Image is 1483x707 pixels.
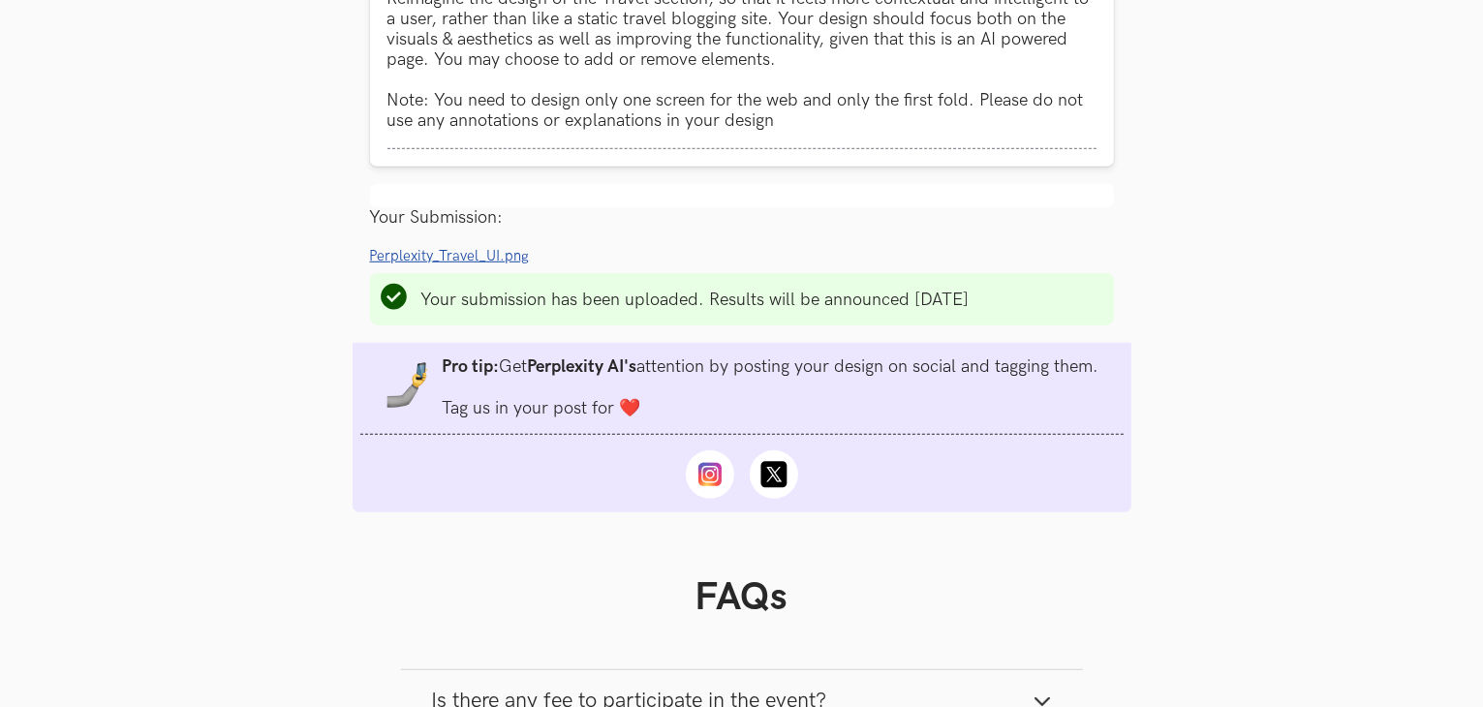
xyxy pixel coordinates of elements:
span: Perplexity_Travel_UI.png [370,248,530,264]
h1: FAQs [401,574,1083,621]
strong: Perplexity AI's [528,356,637,377]
img: mobile-in-hand.png [385,362,431,409]
a: Perplexity_Travel_UI.png [370,245,541,265]
li: Get attention by posting your design on social and tagging them. Tag us in your post for ❤️ [443,356,1099,418]
strong: Pro tip: [443,356,500,377]
li: Your submission has been uploaded. Results will be announced [DATE] [421,290,970,310]
div: Your Submission: [370,207,1114,228]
